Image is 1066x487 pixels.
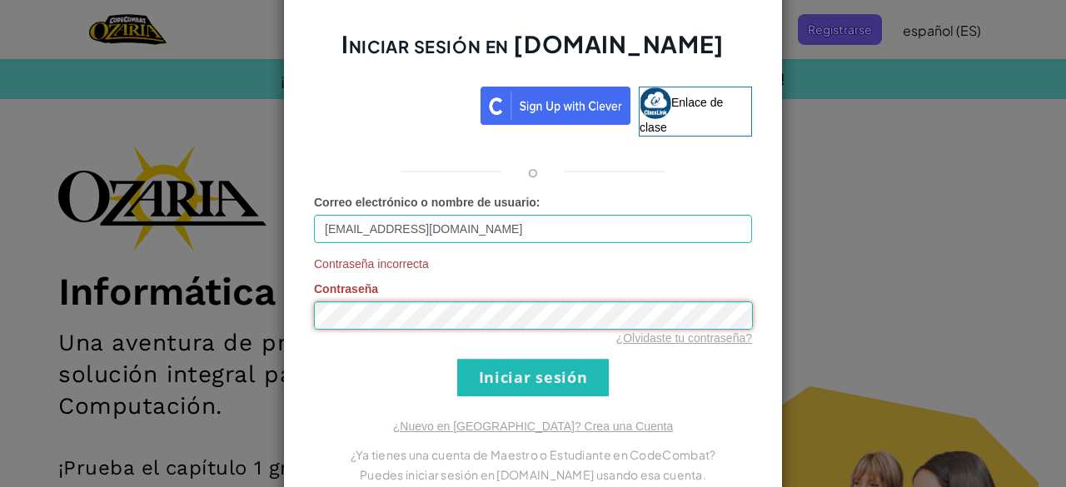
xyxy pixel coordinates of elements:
font: o [528,162,538,181]
img: clever_sso_button@2x.png [481,87,630,125]
font: Enlace de clase [640,95,723,133]
iframe: Botón de acceso con Google [306,85,481,122]
font: Contraseña incorrecta [314,257,429,271]
font: Correo electrónico o nombre de usuario [314,196,536,209]
a: ¿Olvidaste tu contraseña? [616,331,752,345]
font: Puedes iniciar sesión en [DOMAIN_NAME] usando esa cuenta. [360,467,706,482]
font: : [536,196,540,209]
font: ¿Ya tienes una cuenta de Maestro o Estudiante en CodeCombat? [351,447,716,462]
img: classlink-logo-small.png [640,87,671,119]
a: ¿Nuevo en [GEOGRAPHIC_DATA]? Crea una Cuenta [393,420,673,433]
input: Iniciar sesión [457,359,609,396]
font: Iniciar sesión en [DOMAIN_NAME] [341,29,724,58]
font: Contraseña [314,282,378,296]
